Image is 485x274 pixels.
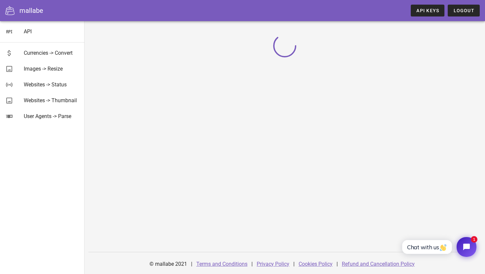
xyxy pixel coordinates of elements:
[24,66,79,72] div: Images -> Resize
[24,28,79,35] div: API
[453,8,474,13] span: Logout
[196,261,247,267] a: Terms and Conditions
[395,231,482,262] iframe: Tidio Chat
[24,50,79,56] div: Currencies -> Convert
[293,256,295,272] div: |
[145,256,191,272] div: © mallabe 2021
[342,261,415,267] a: Refund and Cancellation Policy
[257,261,289,267] a: Privacy Policy
[24,97,79,104] div: Websites -> Thumbnail
[191,256,192,272] div: |
[411,5,444,16] a: API Keys
[416,8,439,13] span: API Keys
[299,261,333,267] a: Cookies Policy
[251,256,253,272] div: |
[24,113,79,119] div: User Agents -> Parse
[448,5,480,16] button: Logout
[337,256,338,272] div: |
[24,81,79,88] div: Websites -> Status
[19,6,43,15] div: mallabe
